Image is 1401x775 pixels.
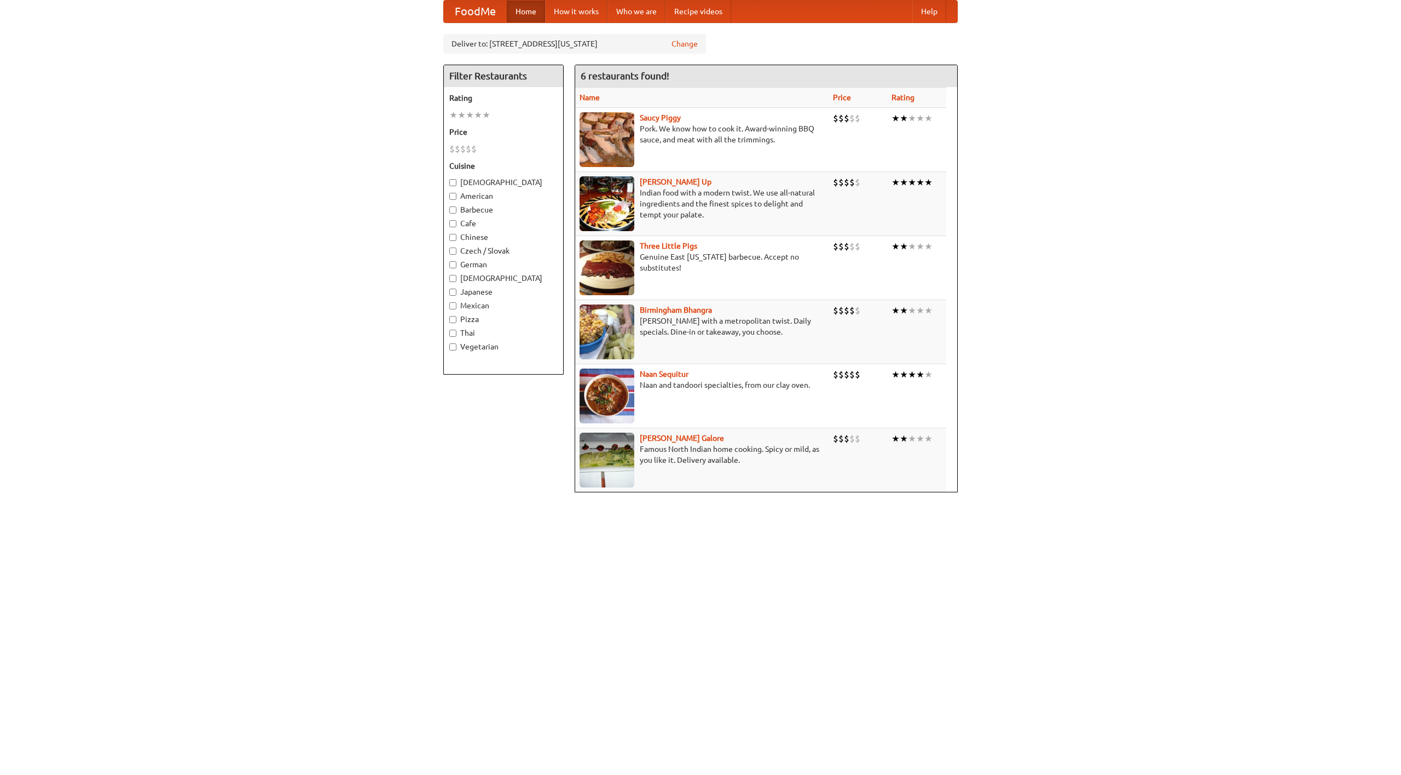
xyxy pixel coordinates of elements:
[844,112,849,124] li: $
[449,220,456,227] input: Cafe
[607,1,665,22] a: Who we are
[580,251,824,273] p: Genuine East [US_STATE] barbecue. Accept no substitutes!
[855,112,860,124] li: $
[449,261,456,268] input: German
[449,191,558,202] label: American
[838,112,844,124] li: $
[900,240,908,252] li: ★
[891,112,900,124] li: ★
[474,109,482,121] li: ★
[924,240,933,252] li: ★
[838,305,844,317] li: $
[908,369,916,381] li: ★
[900,305,908,317] li: ★
[833,433,838,445] li: $
[844,240,849,252] li: $
[838,369,844,381] li: $
[580,240,634,295] img: littlepigs.jpg
[838,433,844,445] li: $
[580,369,634,423] img: naansequitur.jpg
[900,433,908,445] li: ★
[924,176,933,188] li: ★
[449,232,558,243] label: Chinese
[580,380,824,391] p: Naan and tandoori specialties, from our clay oven.
[581,71,669,81] ng-pluralize: 6 restaurants found!
[545,1,607,22] a: How it works
[449,314,558,325] label: Pizza
[908,305,916,317] li: ★
[460,143,466,155] li: $
[449,343,456,351] input: Vegetarian
[640,177,711,186] a: [PERSON_NAME] Up
[580,93,600,102] a: Name
[900,176,908,188] li: ★
[838,240,844,252] li: $
[891,305,900,317] li: ★
[849,112,855,124] li: $
[916,369,924,381] li: ★
[449,179,456,186] input: [DEMOGRAPHIC_DATA]
[449,275,456,282] input: [DEMOGRAPHIC_DATA]
[908,433,916,445] li: ★
[924,433,933,445] li: ★
[580,176,634,231] img: curryup.jpg
[449,127,558,137] h5: Price
[849,305,855,317] li: $
[908,240,916,252] li: ★
[849,176,855,188] li: $
[640,370,688,378] b: Naan Sequitur
[891,93,914,102] a: Rating
[855,176,860,188] li: $
[916,112,924,124] li: ★
[449,248,456,255] input: Czech / Slovak
[449,341,558,352] label: Vegetarian
[640,306,712,314] a: Birmingham Bhangra
[908,112,916,124] li: ★
[449,177,558,188] label: [DEMOGRAPHIC_DATA]
[449,273,558,284] label: [DEMOGRAPHIC_DATA]
[844,176,849,188] li: $
[466,143,471,155] li: $
[844,369,849,381] li: $
[849,369,855,381] li: $
[916,240,924,252] li: ★
[455,143,460,155] li: $
[449,204,558,215] label: Barbecue
[580,315,824,337] p: [PERSON_NAME] with a metropolitan twist. Daily specials. Dine-in or takeaway, you choose.
[449,109,458,121] li: ★
[891,433,900,445] li: ★
[482,109,490,121] li: ★
[900,369,908,381] li: ★
[449,234,456,241] input: Chinese
[916,433,924,445] li: ★
[833,305,838,317] li: $
[444,1,507,22] a: FoodMe
[640,434,724,443] a: [PERSON_NAME] Galore
[855,240,860,252] li: $
[833,369,838,381] li: $
[449,218,558,229] label: Cafe
[912,1,946,22] a: Help
[449,286,558,297] label: Japanese
[833,112,838,124] li: $
[507,1,545,22] a: Home
[924,369,933,381] li: ★
[449,302,456,309] input: Mexican
[916,305,924,317] li: ★
[449,300,558,311] label: Mexican
[640,242,697,250] b: Three Little Pigs
[671,38,698,49] a: Change
[458,109,466,121] li: ★
[838,176,844,188] li: $
[449,316,456,323] input: Pizza
[443,34,706,54] div: Deliver to: [STREET_ADDRESS][US_STATE]
[449,206,456,214] input: Barbecue
[916,176,924,188] li: ★
[580,433,634,487] img: currygalore.jpg
[665,1,731,22] a: Recipe videos
[640,113,681,122] b: Saucy Piggy
[449,259,558,270] label: German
